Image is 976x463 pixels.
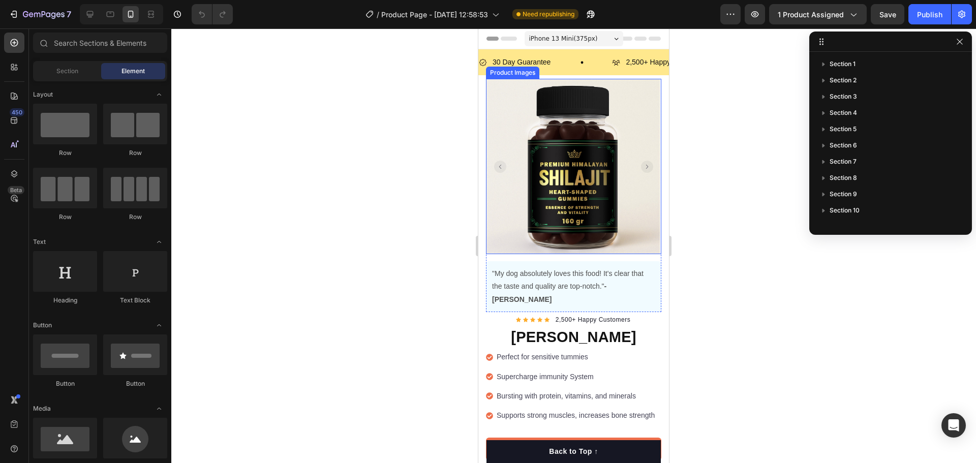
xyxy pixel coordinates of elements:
[77,287,152,296] p: 2,500+ Happy Customers
[121,67,145,76] span: Element
[830,189,857,199] span: Section 9
[10,40,59,49] div: Product Images
[33,148,97,158] div: Row
[908,4,951,24] button: Publish
[56,67,78,76] span: Section
[33,237,46,246] span: Text
[151,400,167,417] span: Toggle open
[14,239,177,277] p: "My dog absolutely loves this food! It's clear that the taste and quality are top-notch."
[18,342,176,355] p: Supercharge immunity System
[163,132,175,144] button: Carousel Next Arrow
[879,10,896,19] span: Save
[830,140,857,150] span: Section 6
[8,412,182,435] button: Back to Top ↑
[917,9,942,20] div: Publish
[830,173,857,183] span: Section 8
[33,296,97,305] div: Heading
[769,4,867,24] button: 1 product assigned
[103,379,167,388] div: Button
[151,234,167,250] span: Toggle open
[778,9,844,20] span: 1 product assigned
[33,404,51,413] span: Media
[147,27,228,40] p: 2,500+ Happy Customers
[33,379,97,388] div: Button
[941,413,966,438] div: Open Intercom Messenger
[33,33,167,53] input: Search Sections & Elements
[33,212,97,222] div: Row
[830,124,857,134] span: Section 5
[377,9,379,20] span: /
[18,322,176,335] p: Perfect for sensitive tummies
[151,86,167,103] span: Toggle open
[523,10,574,19] span: Need republishing
[103,296,167,305] div: Text Block
[103,148,167,158] div: Row
[33,321,52,330] span: Button
[14,254,128,274] strong: -[PERSON_NAME]
[192,4,233,24] div: Undo/Redo
[830,205,860,215] span: Section 10
[71,418,119,428] div: Back to Top ↑
[8,409,183,432] button: Add to cart
[381,9,488,20] span: Product Page - [DATE] 12:58:53
[4,4,76,24] button: 7
[8,297,183,321] h1: [PERSON_NAME]
[18,381,176,393] p: Supports strong muscles, increases bone strength
[103,212,167,222] div: Row
[16,132,28,144] button: Carousel Back Arrow
[18,361,176,374] p: Bursting with protein, vitamins, and minerals
[10,108,24,116] div: 450
[478,28,669,463] iframe: Design area
[33,90,53,99] span: Layout
[871,4,904,24] button: Save
[67,8,71,20] p: 7
[151,317,167,333] span: Toggle open
[8,186,24,194] div: Beta
[830,75,857,85] span: Section 2
[830,157,857,167] span: Section 7
[830,108,857,118] span: Section 4
[830,59,856,69] span: Section 1
[830,91,857,102] span: Section 3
